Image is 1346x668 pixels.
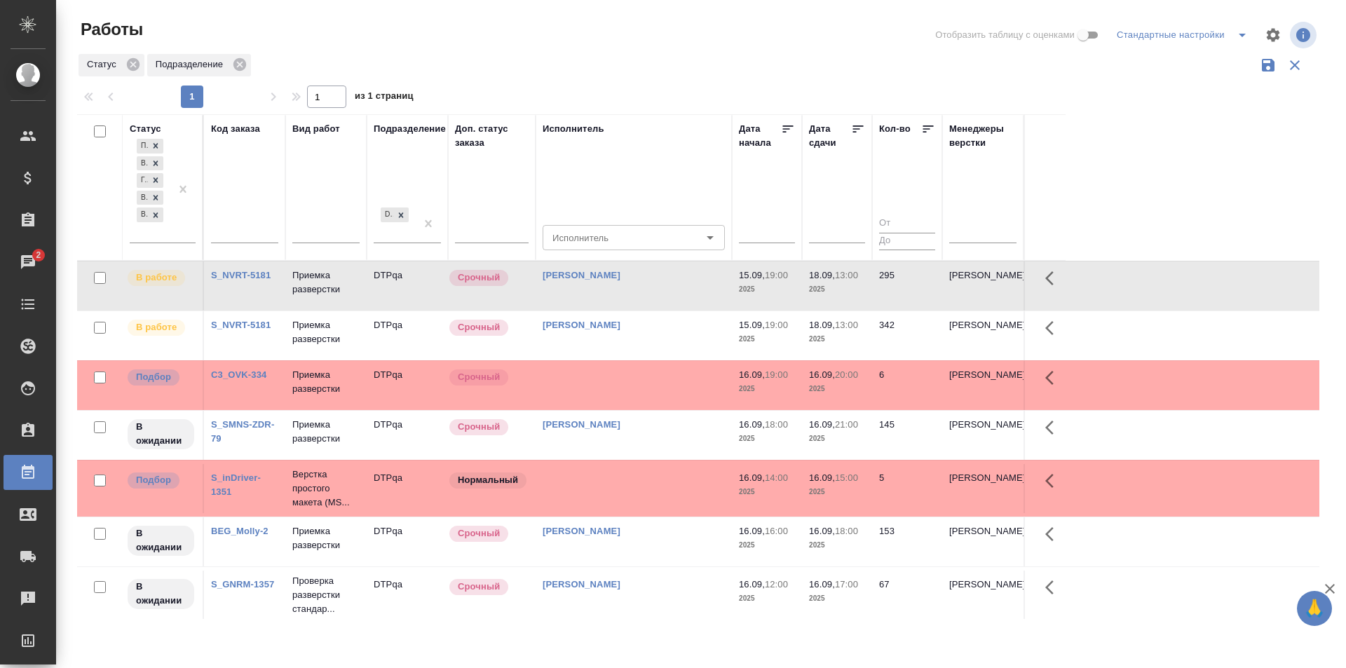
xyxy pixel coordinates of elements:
a: [PERSON_NAME] [543,270,620,280]
p: 13:00 [835,320,858,330]
td: DTPqa [367,411,448,460]
td: DTPqa [367,311,448,360]
button: Open [700,228,720,247]
button: Здесь прячутся важные кнопки [1037,261,1070,295]
p: 16.09, [809,419,835,430]
p: В ожидании [136,420,186,448]
a: C3_OVK-334 [211,369,266,380]
p: 2025 [739,592,795,606]
button: Здесь прячутся важные кнопки [1037,517,1070,551]
td: DTPqa [367,361,448,410]
div: Исполнитель выполняет работу [126,268,196,287]
div: Подбор, В ожидании, Готов к работе, Выполнен, В работе [135,155,165,172]
div: Подразделение [147,54,251,76]
p: 15.09, [739,270,765,280]
div: Менеджеры верстки [949,122,1017,150]
p: [PERSON_NAME] [949,578,1017,592]
p: Подразделение [156,57,228,71]
td: 145 [872,411,942,460]
button: Здесь прячутся важные кнопки [1037,411,1070,444]
td: 342 [872,311,942,360]
p: Проверка разверстки стандар... [292,574,360,616]
p: Приемка разверстки [292,418,360,446]
p: 2025 [739,382,795,396]
button: Сохранить фильтры [1255,52,1282,79]
p: 12:00 [765,579,788,589]
a: S_GNRM-1357 [211,579,274,589]
div: Исполнитель назначен, приступать к работе пока рано [126,578,196,611]
p: Приемка разверстки [292,318,360,346]
p: 16.09, [739,526,765,536]
p: [PERSON_NAME] [949,268,1017,282]
div: DTPqa [381,207,393,222]
div: Доп. статус заказа [455,122,529,150]
a: [PERSON_NAME] [543,320,620,330]
div: Выполнен [137,191,148,205]
p: 19:00 [765,369,788,380]
p: 2025 [739,332,795,346]
td: 5 [872,464,942,513]
td: 295 [872,261,942,311]
div: Подбор, В ожидании, Готов к работе, Выполнен, В работе [135,137,165,155]
p: 20:00 [835,369,858,380]
p: Подбор [136,370,171,384]
p: Срочный [458,370,500,384]
p: 2025 [809,485,865,499]
div: Подбор, В ожидании, Готов к работе, Выполнен, В работе [135,189,165,207]
div: Можно подбирать исполнителей [126,368,196,387]
p: В работе [136,271,177,285]
div: Дата начала [739,122,781,150]
span: Настроить таблицу [1256,18,1290,52]
p: Нормальный [458,473,518,487]
td: 67 [872,571,942,620]
button: Сбросить фильтры [1282,52,1308,79]
p: 2025 [739,282,795,296]
a: S_NVRT-5181 [211,270,271,280]
td: 153 [872,517,942,566]
p: 18.09, [809,270,835,280]
p: В работе [136,320,177,334]
p: 14:00 [765,472,788,483]
td: DTPqa [367,517,448,566]
p: Подбор [136,473,171,487]
p: Срочный [458,320,500,334]
span: Отобразить таблицу с оценками [935,28,1075,42]
div: В работе [137,207,148,222]
input: От [879,215,935,233]
p: 15.09, [739,320,765,330]
p: 16.09, [809,472,835,483]
div: Можно подбирать исполнителей [126,471,196,490]
a: 2 [4,245,53,280]
div: Код заказа [211,122,260,136]
p: 16.09, [809,526,835,536]
p: В ожидании [136,580,186,608]
p: 2025 [809,432,865,446]
td: DTPqa [367,261,448,311]
a: S_NVRT-5181 [211,320,271,330]
p: 13:00 [835,270,858,280]
p: 17:00 [835,579,858,589]
p: 18:00 [835,526,858,536]
p: Статус [87,57,121,71]
p: Срочный [458,580,500,594]
p: 2025 [739,485,795,499]
div: Статус [79,54,144,76]
span: 2 [27,248,49,262]
p: 16.09, [809,369,835,380]
a: [PERSON_NAME] [543,419,620,430]
button: Здесь прячутся важные кнопки [1037,571,1070,604]
p: 2025 [809,282,865,296]
p: [PERSON_NAME] [949,318,1017,332]
input: До [879,233,935,250]
td: 6 [872,361,942,410]
div: Подразделение [374,122,446,136]
span: Посмотреть информацию [1290,22,1319,48]
button: 🙏 [1297,591,1332,626]
div: Статус [130,122,161,136]
p: Приемка разверстки [292,368,360,396]
p: 16.09, [809,579,835,589]
p: Срочный [458,271,500,285]
p: 16.09, [739,419,765,430]
p: 18:00 [765,419,788,430]
button: Здесь прячутся важные кнопки [1037,464,1070,498]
